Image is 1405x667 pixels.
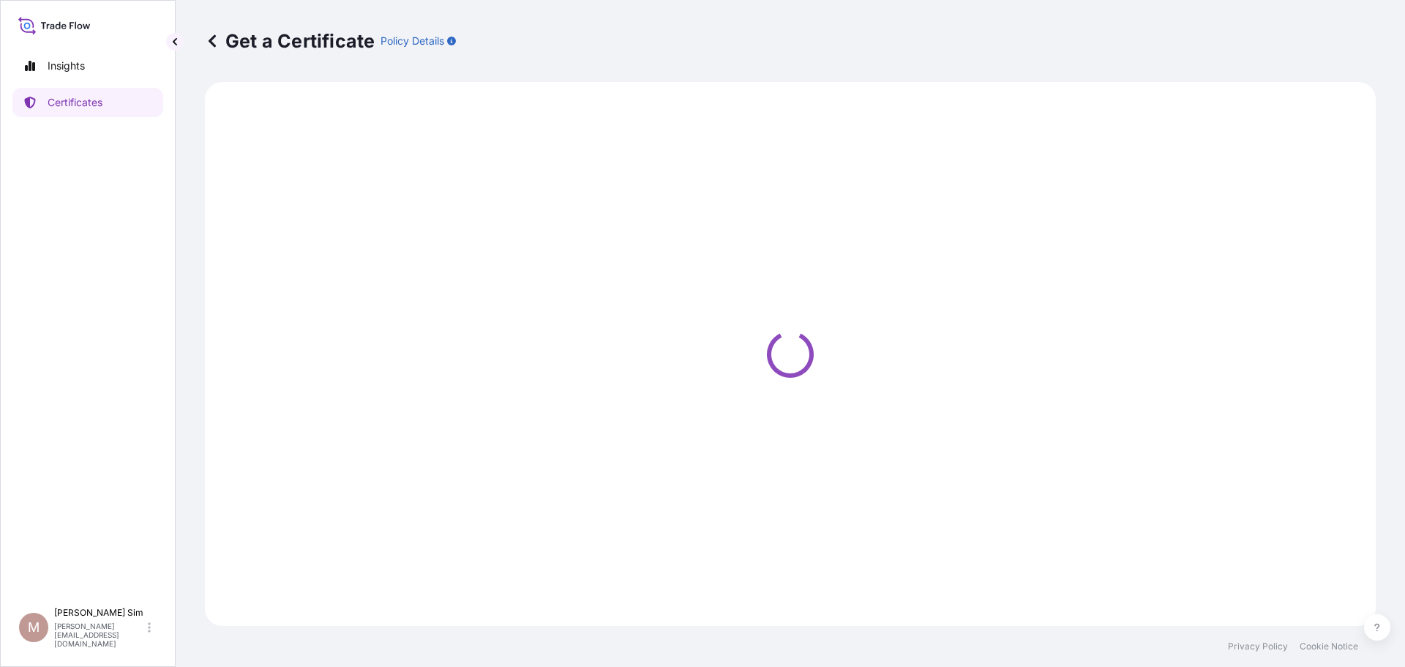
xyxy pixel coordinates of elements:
p: Get a Certificate [205,29,375,53]
p: [PERSON_NAME][EMAIL_ADDRESS][DOMAIN_NAME] [54,622,145,648]
a: Certificates [12,88,163,117]
p: Certificates [48,95,102,110]
a: Privacy Policy [1228,641,1288,652]
p: Policy Details [381,34,444,48]
div: Loading [214,91,1367,617]
p: Insights [48,59,85,73]
a: Cookie Notice [1300,641,1358,652]
a: Insights [12,51,163,81]
span: M [28,620,40,635]
p: [PERSON_NAME] Sim [54,607,145,619]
